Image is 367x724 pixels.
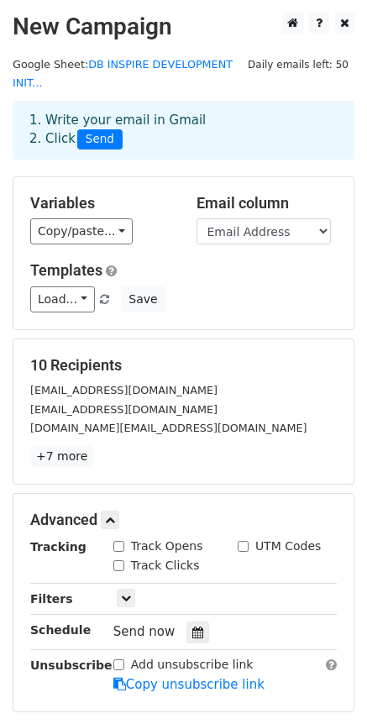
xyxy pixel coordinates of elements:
label: Track Clicks [131,557,200,574]
label: UTM Codes [255,538,321,555]
span: Send now [113,624,176,639]
span: Send [77,129,123,150]
strong: Schedule [30,623,91,637]
h5: Email column [197,194,338,212]
strong: Tracking [30,540,87,553]
h2: New Campaign [13,13,354,41]
div: 1. Write your email in Gmail 2. Click [17,111,350,150]
a: DB INSPIRE DEVELOPMENT INIT... [13,58,233,90]
strong: Unsubscribe [30,658,113,672]
h5: Advanced [30,511,337,529]
label: Track Opens [131,538,203,555]
span: Daily emails left: 50 [242,55,354,74]
label: Add unsubscribe link [131,656,254,674]
small: [EMAIL_ADDRESS][DOMAIN_NAME] [30,384,218,396]
small: [DOMAIN_NAME][EMAIL_ADDRESS][DOMAIN_NAME] [30,422,307,434]
a: Load... [30,286,95,312]
a: Copy/paste... [30,218,133,244]
h5: Variables [30,194,171,212]
small: [EMAIL_ADDRESS][DOMAIN_NAME] [30,403,218,416]
strong: Filters [30,592,73,606]
a: Daily emails left: 50 [242,58,354,71]
button: Save [121,286,165,312]
iframe: Chat Widget [283,643,367,724]
a: Copy unsubscribe link [113,677,265,692]
h5: 10 Recipients [30,356,337,375]
small: Google Sheet: [13,58,233,90]
a: Templates [30,261,102,279]
a: +7 more [30,446,93,467]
